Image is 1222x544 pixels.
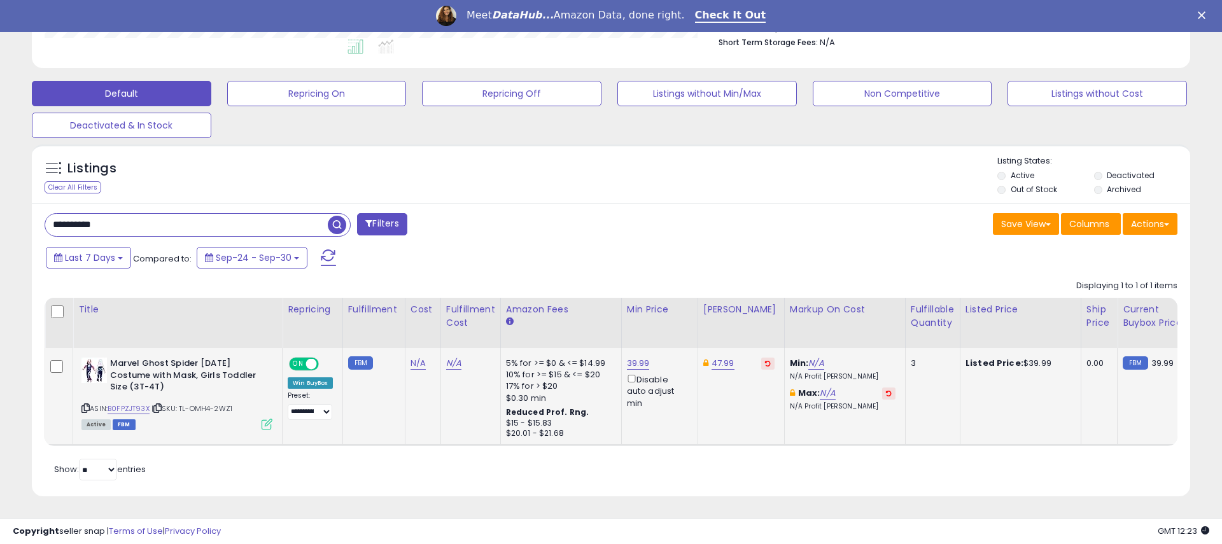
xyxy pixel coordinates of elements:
p: Listing States: [997,155,1190,167]
label: Archived [1107,184,1141,195]
b: Marvel Ghost Spider [DATE] Costume with Mask, Girls Toddler Size (3T-4T) [110,358,265,396]
div: Displaying 1 to 1 of 1 items [1076,280,1177,292]
button: Save View [993,213,1059,235]
span: ON [290,359,306,370]
span: Columns [1069,218,1109,230]
img: Profile image for Georgie [436,6,456,26]
a: N/A [820,387,835,400]
span: Last 7 Days [65,251,115,264]
div: Listed Price [966,303,1076,316]
span: 2025-10-8 12:23 GMT [1158,525,1209,537]
button: Last 7 Days [46,247,131,269]
b: Listed Price: [966,357,1023,369]
a: Terms of Use [109,525,163,537]
div: $15 - $15.83 [506,418,612,429]
p: N/A Profit [PERSON_NAME] [790,402,895,411]
div: Preset: [288,391,333,420]
button: Sep-24 - Sep-30 [197,247,307,269]
span: Compared to: [133,253,192,265]
span: | SKU: TL-OMH4-2WZ1 [151,403,232,414]
span: FBM [113,419,136,430]
small: Amazon Fees. [506,316,514,328]
b: Max: [798,387,820,399]
div: Meet Amazon Data, done right. [467,9,685,22]
a: Privacy Policy [165,525,221,537]
div: $20.01 - $21.68 [506,428,612,439]
div: Disable auto adjust min [627,372,688,409]
div: ASIN: [81,358,272,428]
div: Amazon Fees [506,303,616,316]
a: B0FPZJT93X [108,403,150,414]
th: The percentage added to the cost of goods (COGS) that forms the calculator for Min & Max prices. [784,298,905,348]
span: 39.99 [1151,357,1174,369]
a: N/A [446,357,461,370]
div: Clear All Filters [45,181,101,193]
button: Listings without Cost [1008,81,1187,106]
span: Show: entries [54,463,146,475]
button: Non Competitive [813,81,992,106]
div: Fulfillable Quantity [911,303,955,330]
div: Fulfillment [348,303,400,316]
div: Fulfillment Cost [446,303,495,330]
a: N/A [411,357,426,370]
p: N/A Profit [PERSON_NAME] [790,372,895,381]
label: Active [1011,170,1034,181]
div: 5% for >= $0 & <= $14.99 [506,358,612,369]
i: DataHub... [492,9,554,21]
b: Min: [790,357,809,369]
div: Markup on Cost [790,303,900,316]
b: Total Inventory Value: [719,22,805,33]
button: Default [32,81,211,106]
span: OFF [317,359,337,370]
a: Check It Out [695,9,766,23]
button: Filters [357,213,407,235]
button: Listings without Min/Max [617,81,797,106]
button: Repricing Off [422,81,601,106]
div: $39.99 [966,358,1071,369]
div: 3 [911,358,950,369]
span: Sep-24 - Sep-30 [216,251,291,264]
div: Ship Price [1086,303,1112,330]
a: N/A [808,357,824,370]
div: Win BuyBox [288,377,333,389]
span: All listings currently available for purchase on Amazon [81,419,111,430]
label: Out of Stock [1011,184,1057,195]
button: Actions [1123,213,1177,235]
button: Columns [1061,213,1121,235]
small: FBM [1123,356,1148,370]
div: $0.30 min [506,393,612,404]
div: [PERSON_NAME] [703,303,779,316]
img: 41Omeux3tOL._SL40_.jpg [81,358,107,383]
b: Reduced Prof. Rng. [506,407,589,417]
b: Short Term Storage Fees: [719,37,818,48]
button: Deactivated & In Stock [32,113,211,138]
div: Min Price [627,303,692,316]
a: 47.99 [712,357,734,370]
div: Cost [411,303,435,316]
div: Title [78,303,277,316]
strong: Copyright [13,525,59,537]
button: Repricing On [227,81,407,106]
div: 17% for > $20 [506,380,612,392]
span: N/A [820,36,835,48]
div: 10% for >= $15 & <= $20 [506,369,612,380]
div: Close [1198,11,1211,19]
div: seller snap | | [13,526,221,538]
label: Deactivated [1107,170,1155,181]
a: 39.99 [627,357,650,370]
div: Repricing [288,303,337,316]
h5: Listings [67,160,116,178]
small: FBM [348,356,373,370]
div: Current Buybox Price [1123,303,1188,330]
div: 0.00 [1086,358,1107,369]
